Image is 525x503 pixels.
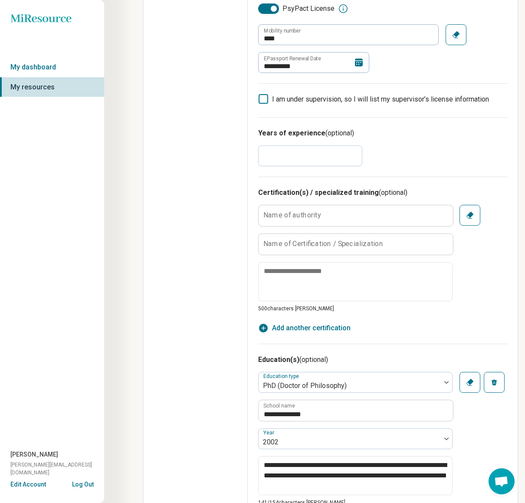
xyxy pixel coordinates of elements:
[263,212,321,219] label: Name of authority
[325,129,354,137] span: (optional)
[72,480,94,487] button: Log Out
[263,240,383,247] label: Name of Certification / Specialization
[299,355,328,364] span: (optional)
[10,480,46,489] button: Edit Account
[263,373,301,379] label: Education type
[258,305,453,312] p: 500 characters [PERSON_NAME]
[263,430,276,436] label: Year
[272,95,489,103] span: I am under supervision, so I will list my supervisor’s license information
[379,188,407,197] span: (optional)
[258,323,351,333] button: Add another certification
[10,461,104,477] span: [PERSON_NAME][EMAIL_ADDRESS][DOMAIN_NAME]
[272,323,351,333] span: Add another certification
[10,450,58,459] span: [PERSON_NAME]
[263,403,295,408] label: School name
[258,128,508,138] h3: Years of experience
[258,187,508,198] h3: Certification(s) / specialized training
[258,355,508,365] h3: Education(s)
[489,468,515,494] a: Open chat
[258,3,335,14] label: PsyPact License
